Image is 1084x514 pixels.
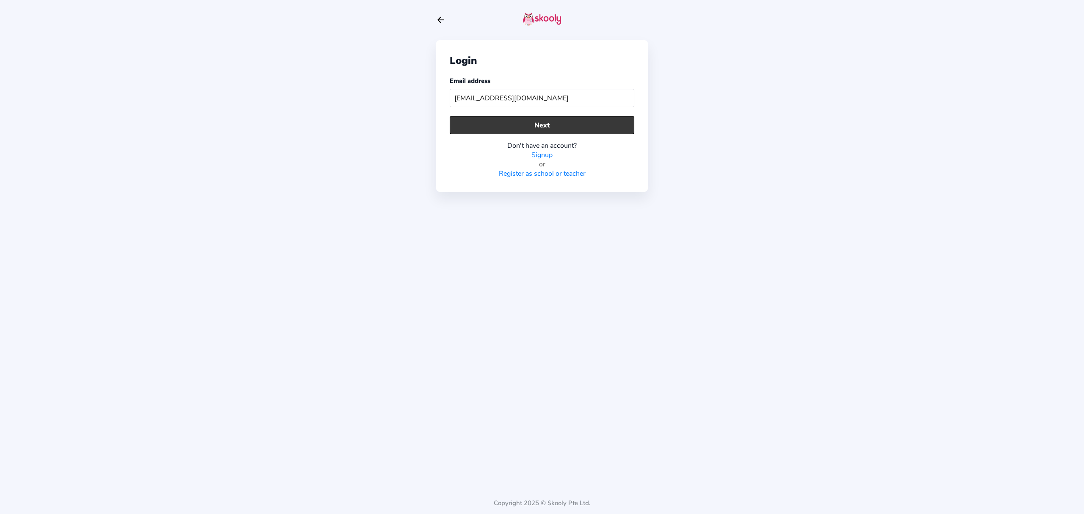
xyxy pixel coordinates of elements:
label: Email address [450,77,490,85]
input: Your email address [450,89,634,107]
a: Register as school or teacher [499,169,586,178]
div: or [450,160,634,169]
div: Don't have an account? [450,141,634,150]
button: arrow back outline [436,15,445,25]
div: Login [450,54,634,67]
a: Signup [531,150,553,160]
img: skooly-logo.png [523,12,561,26]
button: Next [450,116,634,134]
